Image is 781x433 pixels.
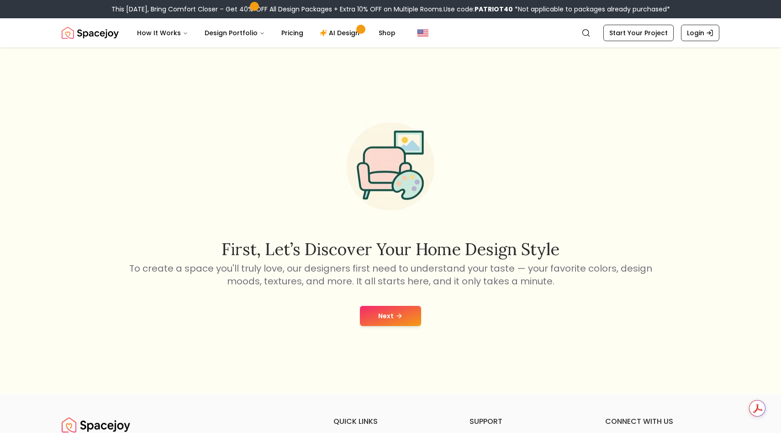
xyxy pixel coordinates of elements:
a: Login [681,25,719,41]
b: PATRIOT40 [475,5,513,14]
span: *Not applicable to packages already purchased* [513,5,670,14]
span: Use code: [443,5,513,14]
a: AI Design [312,24,369,42]
h6: connect with us [605,416,719,427]
a: Spacejoy [62,24,119,42]
a: Pricing [274,24,311,42]
button: Design Portfolio [197,24,272,42]
button: Next [360,306,421,326]
h2: First, let’s discover your home design style [127,240,654,258]
a: Shop [371,24,403,42]
nav: Global [62,18,719,48]
button: How It Works [130,24,195,42]
img: Spacejoy Logo [62,24,119,42]
h6: support [470,416,584,427]
h6: quick links [333,416,448,427]
p: To create a space you'll truly love, our designers first need to understand your taste — your fav... [127,262,654,288]
div: This [DATE], Bring Comfort Closer – Get 40% OFF All Design Packages + Extra 10% OFF on Multiple R... [111,5,670,14]
img: United States [417,27,428,38]
img: Start Style Quiz Illustration [332,108,449,225]
a: Start Your Project [603,25,674,41]
nav: Main [130,24,403,42]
